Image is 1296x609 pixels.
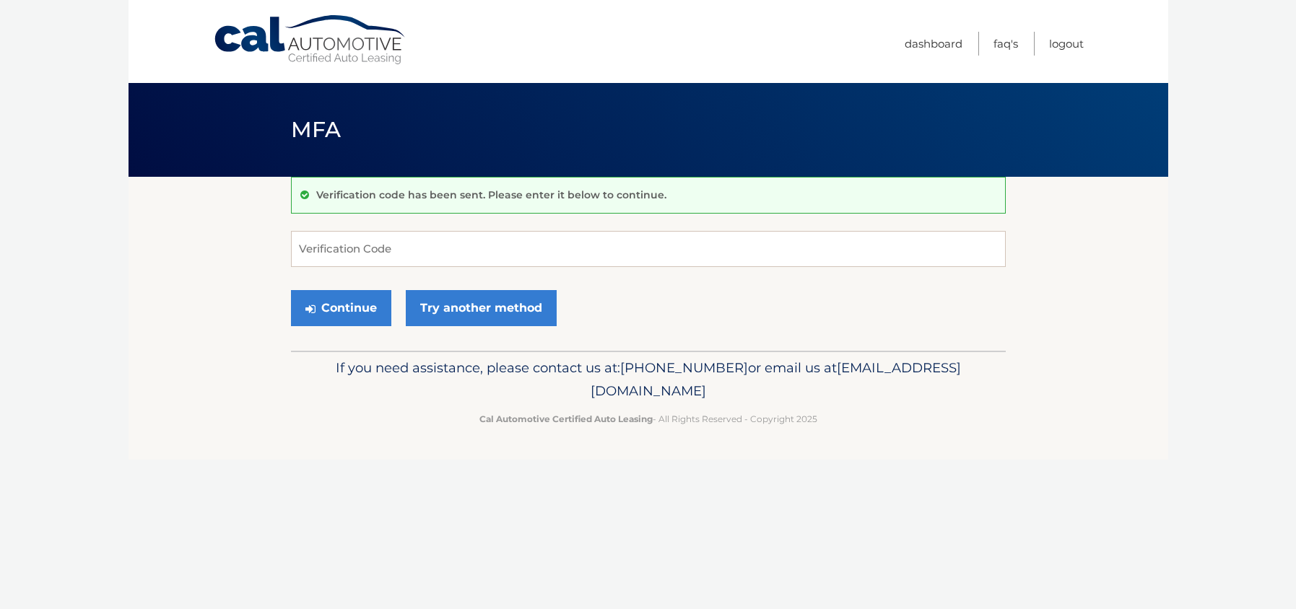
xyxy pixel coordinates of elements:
input: Verification Code [291,231,1006,267]
p: If you need assistance, please contact us at: or email us at [300,356,996,403]
span: [EMAIL_ADDRESS][DOMAIN_NAME] [591,359,961,399]
span: MFA [291,116,342,143]
button: Continue [291,290,391,326]
a: FAQ's [993,32,1018,56]
span: [PHONE_NUMBER] [620,359,748,376]
a: Cal Automotive [213,14,408,66]
strong: Cal Automotive Certified Auto Leasing [479,413,653,424]
p: Verification code has been sent. Please enter it below to continue. [316,188,666,201]
p: - All Rights Reserved - Copyright 2025 [300,411,996,426]
a: Dashboard [905,32,962,56]
a: Logout [1049,32,1084,56]
a: Try another method [406,290,557,326]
